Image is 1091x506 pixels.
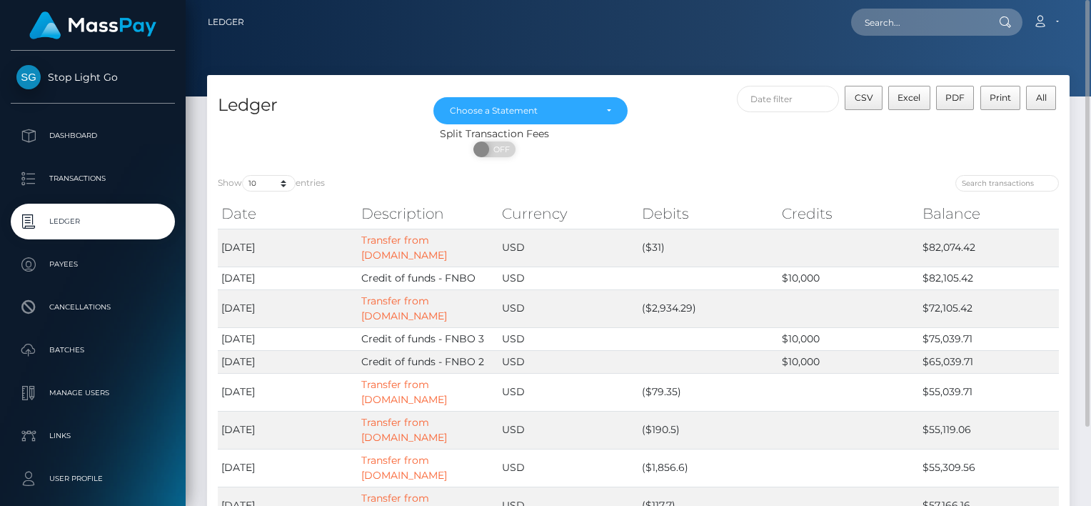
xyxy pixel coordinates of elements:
td: USD [498,449,638,487]
span: OFF [481,142,517,157]
th: Credits [778,199,918,228]
div: Split Transaction Fees [207,126,782,142]
p: Links [16,425,169,447]
label: Show entries [218,175,325,192]
span: CSV [855,92,873,103]
td: $82,074.42 [919,229,1059,267]
td: USD [498,350,638,373]
a: Links [11,418,175,454]
th: Balance [919,199,1059,228]
p: User Profile [16,468,169,490]
td: ($2,934.29) [638,289,778,327]
th: Description [358,199,498,228]
button: Print [980,86,1021,110]
a: Batches [11,332,175,368]
td: USD [498,229,638,267]
a: Ledger [208,7,244,37]
td: USD [498,411,638,449]
td: [DATE] [218,327,358,350]
span: Stop Light Go [11,71,175,84]
a: Transfer from [DOMAIN_NAME] [361,234,447,262]
td: ($1,856.6) [638,449,778,487]
p: Payees [16,254,169,275]
td: ($31) [638,229,778,267]
span: All [1036,92,1047,103]
a: Transfer from [DOMAIN_NAME] [361,454,447,482]
p: Ledger [16,211,169,232]
a: Payees [11,247,175,282]
h4: Ledger [218,93,412,118]
img: Stop Light Go [16,65,41,89]
td: ($79.35) [638,373,778,411]
img: MassPay Logo [29,11,156,39]
select: Showentries [242,175,296,192]
td: USD [498,327,638,350]
p: Dashboard [16,125,169,147]
td: $75,039.71 [919,327,1059,350]
input: Date filter [737,86,840,112]
a: Transactions [11,161,175,197]
button: CSV [845,86,883,110]
button: PDF [936,86,975,110]
p: Manage Users [16,382,169,404]
input: Search transactions [955,175,1059,192]
a: Transfer from [DOMAIN_NAME] [361,294,447,322]
td: Credit of funds - FNBO 3 [358,327,498,350]
td: $10,000 [778,350,918,373]
a: Dashboard [11,118,175,154]
span: Excel [898,92,920,103]
button: Choose a Statement [433,97,628,124]
td: [DATE] [218,373,358,411]
input: Search... [851,9,985,36]
a: Transfer from [DOMAIN_NAME] [361,416,447,444]
th: Date [218,199,358,228]
a: Cancellations [11,289,175,325]
td: [DATE] [218,449,358,487]
button: All [1026,86,1056,110]
td: Credit of funds - FNBO 2 [358,350,498,373]
td: [DATE] [218,267,358,289]
a: User Profile [11,461,175,497]
td: $10,000 [778,267,918,289]
span: PDF [945,92,965,103]
td: $10,000 [778,327,918,350]
td: USD [498,373,638,411]
a: Manage Users [11,375,175,411]
td: $65,039.71 [919,350,1059,373]
td: [DATE] [218,350,358,373]
th: Debits [638,199,778,228]
td: ($190.5) [638,411,778,449]
span: Print [990,92,1011,103]
td: [DATE] [218,229,358,267]
th: Currency [498,199,638,228]
div: Choose a Statement [450,105,595,116]
td: USD [498,289,638,327]
td: $82,105.42 [919,267,1059,289]
td: [DATE] [218,411,358,449]
button: Excel [888,86,930,110]
td: $55,119.06 [919,411,1059,449]
td: Credit of funds - FNBO [358,267,498,289]
a: Transfer from [DOMAIN_NAME] [361,378,447,406]
a: Ledger [11,204,175,239]
td: $55,039.71 [919,373,1059,411]
p: Transactions [16,168,169,189]
td: $55,309.56 [919,449,1059,487]
p: Cancellations [16,297,169,318]
td: $72,105.42 [919,289,1059,327]
p: Batches [16,339,169,361]
td: [DATE] [218,289,358,327]
td: USD [498,267,638,289]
